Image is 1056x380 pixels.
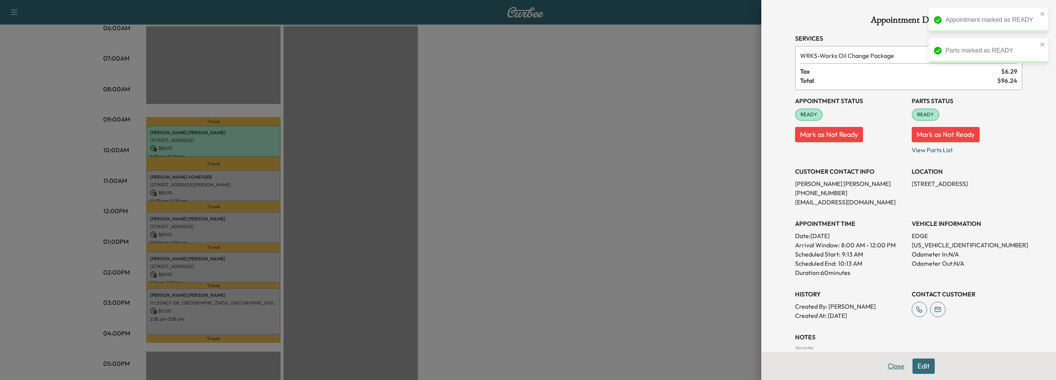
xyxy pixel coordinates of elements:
p: Arrival Window: [795,240,906,250]
button: close [1040,11,1045,17]
button: Close [883,359,909,374]
h3: LOCATION [912,167,1022,176]
span: READY [912,111,939,118]
p: Scheduled Start: [795,250,840,259]
h3: VEHICLE INFORMATION [912,219,1022,228]
h3: CUSTOMER CONTACT INFO [795,167,906,176]
span: 8:00 AM - 12:00 PM [841,240,896,250]
span: $ 96.24 [997,76,1017,85]
h3: Appointment Status [795,96,906,105]
p: 9:13 AM [842,250,863,259]
span: Works Oil Change Package [800,51,995,60]
h3: History [795,290,906,299]
button: close [1040,41,1045,48]
p: Date: [DATE] [795,231,906,240]
h3: Services [795,34,1022,43]
p: [US_VEHICLE_IDENTIFICATION_NUMBER] [912,240,1022,250]
span: READY [796,111,822,118]
p: Created By : [PERSON_NAME] [795,302,906,311]
p: Odometer In: N/A [912,250,1022,259]
h3: APPOINTMENT TIME [795,219,906,228]
span: Total [800,76,997,85]
p: [PHONE_NUMBER] [795,188,906,197]
h3: NOTES [795,332,1022,342]
p: Odometer Out: N/A [912,259,1022,268]
p: [PERSON_NAME] [PERSON_NAME] [795,179,906,188]
button: Mark as Not Ready [912,127,980,142]
p: Created At : [DATE] [795,311,906,320]
p: [EMAIL_ADDRESS][DOMAIN_NAME] [795,197,906,207]
p: Duration: 60 minutes [795,268,906,277]
span: $ 6.29 [1001,67,1017,76]
p: View Parts List [912,142,1022,155]
span: Tax [800,67,1001,76]
button: Edit [912,359,935,374]
h3: CONTACT CUSTOMER [912,290,1022,299]
button: Mark as Not Ready [795,127,863,142]
p: EDGE [912,231,1022,240]
div: Appointment marked as READY [945,15,1038,25]
p: Scheduled End: [795,259,837,268]
h1: Appointment Details [795,15,1022,28]
div: No notes [795,345,1022,351]
p: 10:13 AM [838,259,862,268]
div: Parts marked as READY. [945,46,1038,55]
h3: Parts Status [912,96,1022,105]
p: [STREET_ADDRESS] [912,179,1022,188]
